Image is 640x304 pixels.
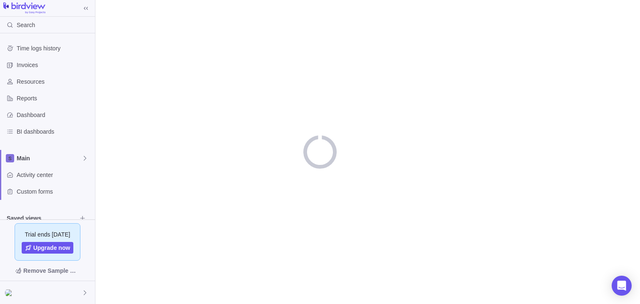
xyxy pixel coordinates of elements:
span: Upgrade now [33,244,70,252]
img: Show [5,289,15,296]
span: Dashboard [17,111,92,119]
span: Time logs history [17,44,92,52]
span: Search [17,21,35,29]
span: Browse views [77,212,88,224]
span: Remove Sample Data [7,264,88,277]
span: Saved views [7,214,77,222]
span: Trial ends [DATE] [25,230,70,239]
span: Main [17,154,82,162]
span: Resources [17,77,92,86]
div: Rabia [5,288,15,298]
a: Upgrade now [22,242,74,254]
span: Invoices [17,61,92,69]
span: BI dashboards [17,127,92,136]
span: Remove Sample Data [23,266,80,276]
span: Custom forms [17,187,92,196]
span: Reports [17,94,92,102]
img: logo [3,2,45,14]
span: Activity center [17,171,92,179]
div: Open Intercom Messenger [612,276,632,296]
div: loading [303,135,337,169]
